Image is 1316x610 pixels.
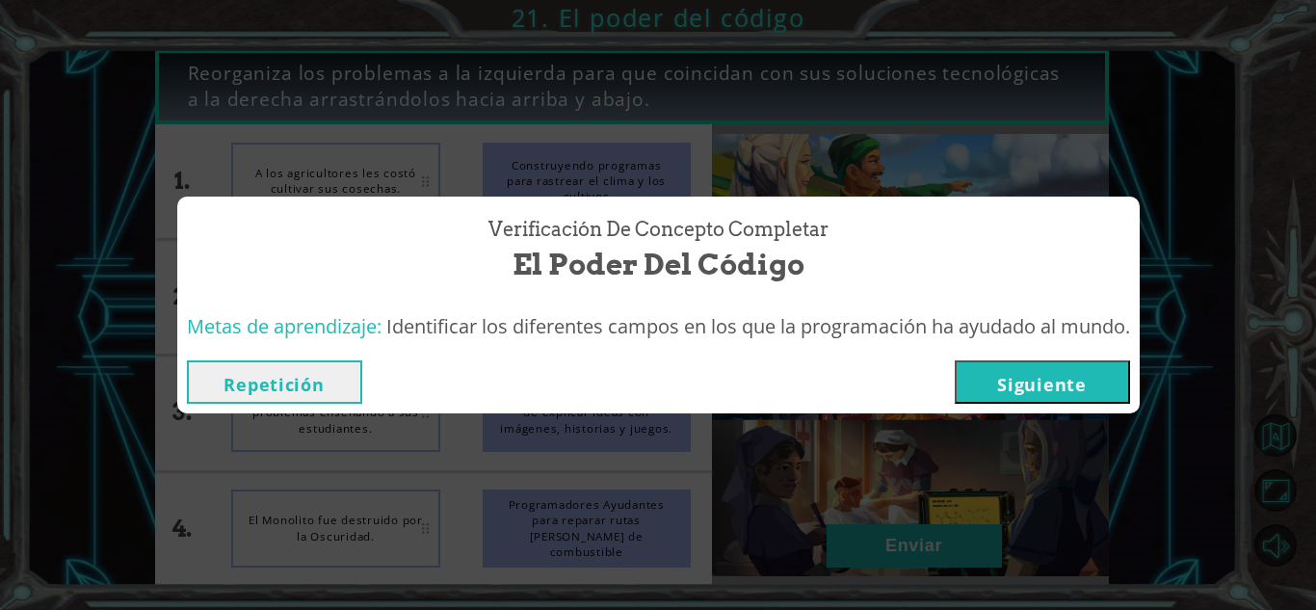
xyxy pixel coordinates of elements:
span: Verificación de Concepto Completar [488,216,829,244]
span: Identificar los diferentes campos en los que la programación ha ayudado al mundo. [386,313,1130,339]
button: Repetición [187,360,362,404]
span: Metas de aprendizaje: [187,313,382,339]
span: El poder del código [513,244,804,285]
button: Siguiente [955,360,1130,404]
